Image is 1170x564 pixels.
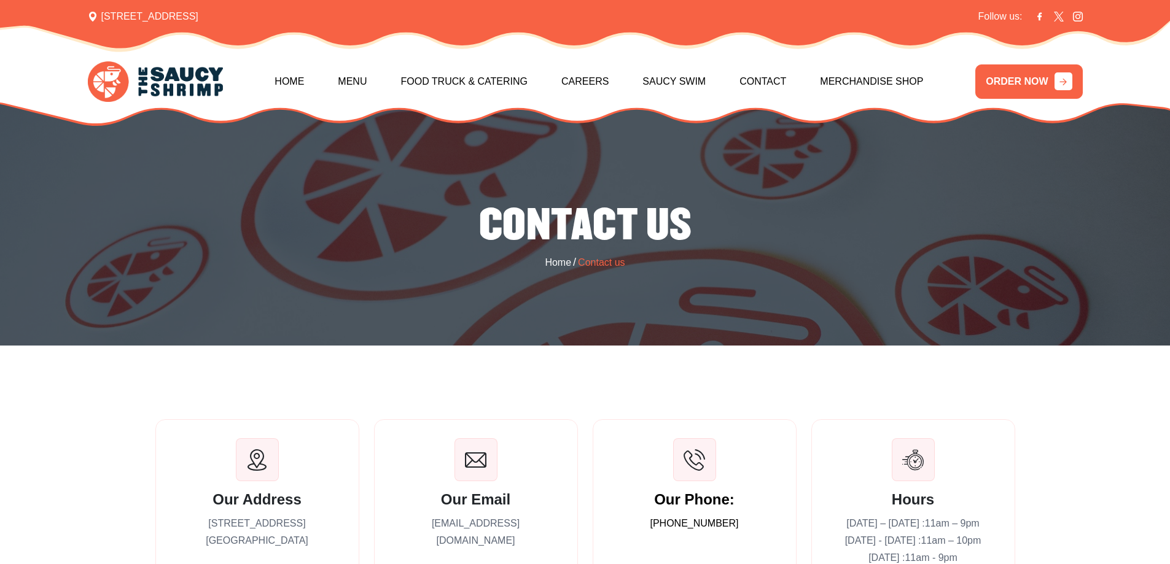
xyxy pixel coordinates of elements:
p: [STREET_ADDRESS] [GEOGRAPHIC_DATA] [174,515,340,549]
a: Our Phone: [654,491,735,509]
span: Contact us [578,255,625,270]
a: Merchandise Shop [820,55,923,108]
a: Saucy Swim [642,55,706,108]
h3: Hours [830,491,996,509]
a: ORDER NOW [975,64,1082,99]
span: Follow us: [978,9,1022,24]
img: logo [88,61,223,102]
a: Home [545,255,571,270]
a: Food Truck & Catering [400,55,528,108]
h6: Our Email [393,491,559,509]
span: 11am - 9pm [905,552,957,563]
p: [EMAIL_ADDRESS][DOMAIN_NAME] [393,515,559,549]
h2: Contact us [9,201,1161,252]
span: [DATE] – [DATE] : [846,518,979,528]
span: / [573,254,576,271]
span: 11am – 10pm [921,535,981,546]
span: [DATE] : [868,552,957,563]
span: 11am – 9pm [925,518,980,528]
a: Careers [561,55,609,108]
span: [STREET_ADDRESS] [88,9,198,24]
a: Contact [739,55,786,108]
a: [PHONE_NUMBER] [650,515,738,532]
span: [DATE] - [DATE] : [845,535,981,546]
a: Menu [338,55,367,108]
a: Home [275,55,304,108]
h3: Our Address [174,491,340,509]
